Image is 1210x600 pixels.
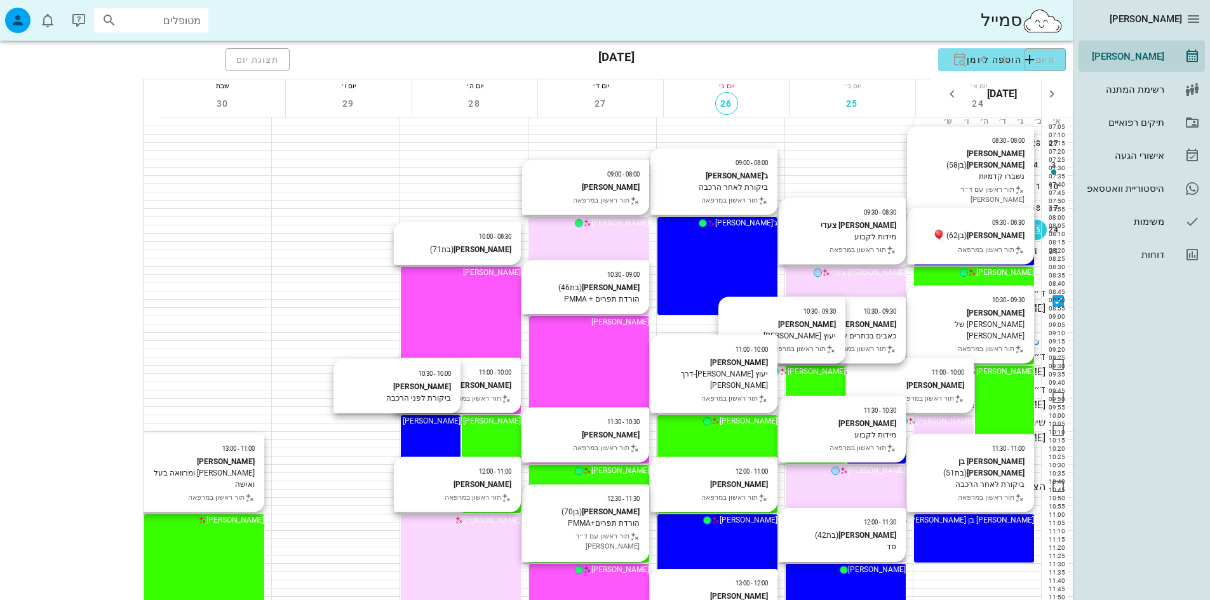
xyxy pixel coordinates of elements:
div: תור ראשון במרפאה [788,443,896,453]
div: 09:50 [1042,394,1068,404]
div: 10:20 [1042,444,1068,453]
div: 07:45 [1042,188,1068,197]
span: 58 [949,161,958,170]
div: יום א׳ [916,79,1041,92]
div: היסטוריית וואטסאפ [1084,183,1164,194]
span: [PERSON_NAME] [848,565,906,574]
div: 09:10 [1042,328,1068,338]
small: 09:30 - 10:30 [803,307,836,314]
span: [PERSON_NAME] [206,516,264,524]
div: תור ראשון במרפאה [856,393,964,404]
div: ביקורת לאחר הרכבה [917,478,1025,490]
small: 11:30 - 12:30 [607,495,640,502]
small: 08:30 - 09:30 [864,208,896,215]
div: תור ראשון במרפאה [728,343,836,354]
div: 08:10 [1042,229,1068,239]
span: ג'[PERSON_NAME] [715,218,777,227]
div: שבת [160,79,285,92]
div: 11:30 [1042,559,1068,569]
div: 10:40 [1042,477,1068,486]
a: משימות [1079,206,1205,237]
div: 08:25 [1042,254,1068,263]
div: יום ג׳ [664,79,789,92]
strong: [PERSON_NAME] [582,283,640,292]
span: 62 [949,230,958,239]
strong: [PERSON_NAME] צעדי [821,220,896,229]
div: תיקים רפואיים [1084,117,1164,128]
a: רשימת המתנה [1079,74,1205,105]
div: [PERSON_NAME] של [PERSON_NAME] [917,318,1025,341]
small: 09:30 - 10:30 [864,307,896,314]
span: 71 [433,245,441,254]
button: 30 [212,92,234,115]
small: 10:00 - 11:00 [736,345,768,352]
a: היסטוריית וואטסאפ [1079,173,1205,204]
span: [PERSON_NAME] [403,417,460,425]
div: 08:05 [1042,221,1068,230]
div: תור ראשון במרפאה [917,492,1025,503]
div: 11:15 [1042,535,1068,544]
span: (בת ) [558,283,582,292]
div: סד [788,541,896,552]
small: 12:00 - 13:00 [736,580,768,587]
span: [PERSON_NAME] [591,218,649,227]
span: 70 [564,507,573,516]
span: [PERSON_NAME] [591,317,649,326]
div: 11:40 [1042,576,1068,585]
span: 28 [463,98,486,109]
strong: [PERSON_NAME] [454,245,511,254]
div: 07:05 [1042,122,1068,131]
div: 10:05 [1042,419,1068,429]
div: תור ראשון במרפאה [660,195,768,206]
span: [PERSON_NAME] בן [PERSON_NAME] [908,516,1034,524]
span: 29 [337,98,360,109]
div: תור ראשון במרפאה [403,492,511,503]
div: ביקורת לפני הרכבה [343,392,451,404]
div: יום ב׳ [790,79,915,92]
strong: [PERSON_NAME] [778,319,836,328]
div: 08:40 [1042,279,1068,288]
span: (בת ) [430,245,454,254]
span: [PERSON_NAME] [463,417,521,425]
div: 07:40 [1042,180,1068,189]
span: (בן ) [946,161,967,170]
div: רשימת המתנה [1084,84,1164,95]
div: [PERSON_NAME] ומרוואה בעל ואישה [147,467,255,490]
span: [PERSON_NAME] [720,417,777,425]
div: 10:45 [1042,485,1068,495]
a: אישורי הגעה [1079,140,1205,171]
span: [PERSON_NAME] [848,466,906,475]
button: 27 [589,92,612,115]
div: 11:25 [1042,551,1068,561]
span: 27 [589,98,612,109]
div: 09:00 [1042,312,1068,321]
div: 08:15 [1042,237,1068,247]
div: 07:10 [1042,130,1068,140]
small: 08:30 - 10:00 [479,233,511,240]
span: [PERSON_NAME] [1110,13,1182,25]
small: 08:00 - 09:00 [736,159,768,166]
button: תצוגת יום [225,48,290,71]
span: תצוגת יום [236,55,279,65]
div: תור ראשון במרפאה [788,244,896,255]
div: תור ראשון במרפאה [532,443,640,453]
span: [PERSON_NAME] [720,516,777,524]
div: 11:20 [1042,543,1068,552]
div: 11:00 [1042,510,1068,519]
strong: [PERSON_NAME] [582,507,640,516]
div: 09:40 [1042,378,1068,387]
strong: [PERSON_NAME] בן [PERSON_NAME] [958,457,1025,477]
strong: [PERSON_NAME] [582,430,640,439]
div: 09:25 [1042,353,1068,363]
div: משימות [1084,217,1164,227]
div: תור ראשון במרפאה [532,195,640,206]
strong: [PERSON_NAME] [906,380,964,389]
button: הוספה ליומן [938,48,1066,71]
div: דוחות [1084,250,1164,260]
div: מידות לקבוע [788,230,896,242]
div: 07:20 [1042,147,1068,156]
small: 10:30 - 11:30 [607,418,640,425]
div: 08:45 [1042,287,1068,297]
strong: [PERSON_NAME] [582,182,640,191]
div: 09:15 [1042,337,1068,346]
